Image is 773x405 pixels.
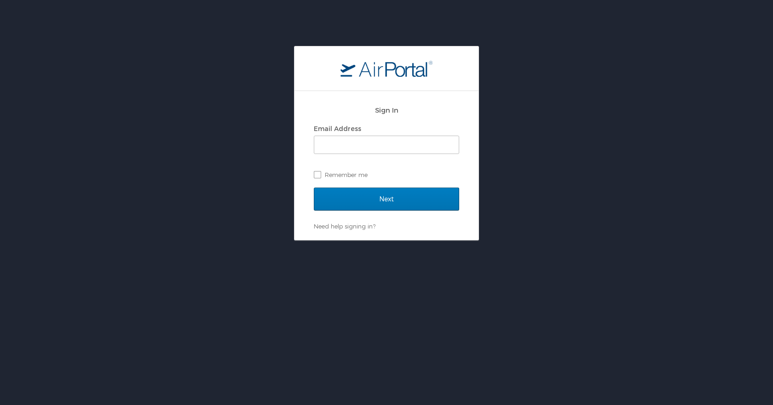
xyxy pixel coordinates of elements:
[314,125,361,132] label: Email Address
[314,105,459,115] h2: Sign In
[314,188,459,211] input: Next
[314,222,375,230] a: Need help signing in?
[340,60,433,77] img: logo
[314,168,459,182] label: Remember me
